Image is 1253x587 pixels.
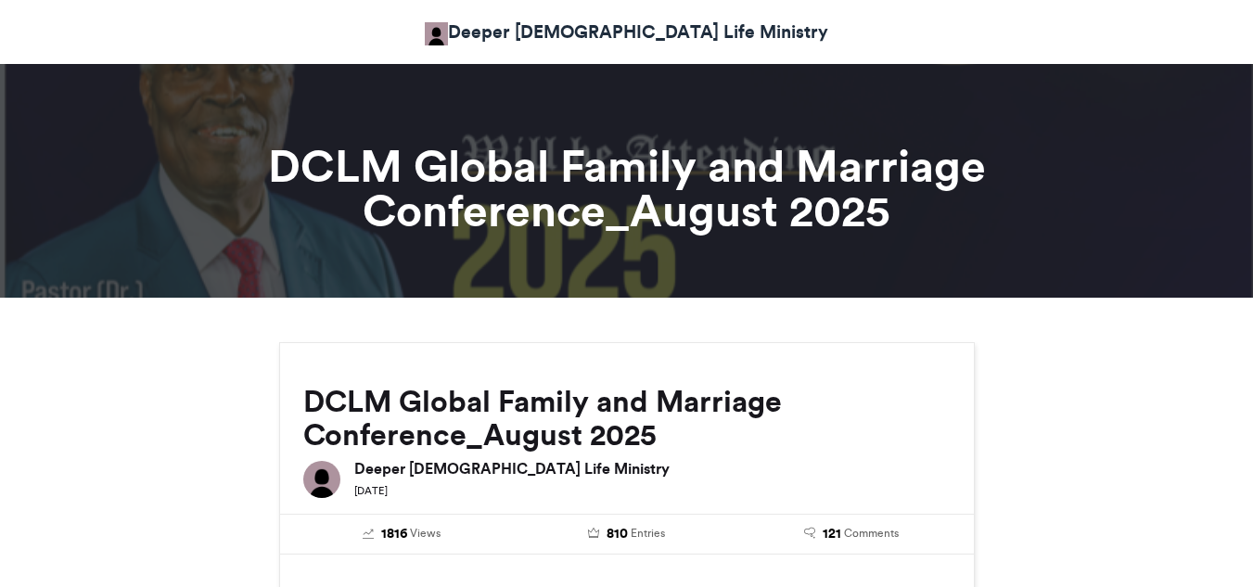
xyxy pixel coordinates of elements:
[303,524,501,544] a: 1816 Views
[303,385,951,452] h2: DCLM Global Family and Marriage Conference_August 2025
[112,144,1142,233] h1: DCLM Global Family and Marriage Conference_August 2025
[410,525,441,542] span: Views
[528,524,725,544] a: 810 Entries
[823,524,841,544] span: 121
[303,461,340,498] img: Deeper Christian Life Ministry
[631,525,665,542] span: Entries
[354,484,388,497] small: [DATE]
[381,524,407,544] span: 1816
[844,525,899,542] span: Comments
[607,524,628,544] span: 810
[425,19,828,45] a: Deeper [DEMOGRAPHIC_DATA] Life Ministry
[425,22,448,45] img: Obafemi Bello
[354,461,951,476] h6: Deeper [DEMOGRAPHIC_DATA] Life Ministry
[753,524,951,544] a: 121 Comments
